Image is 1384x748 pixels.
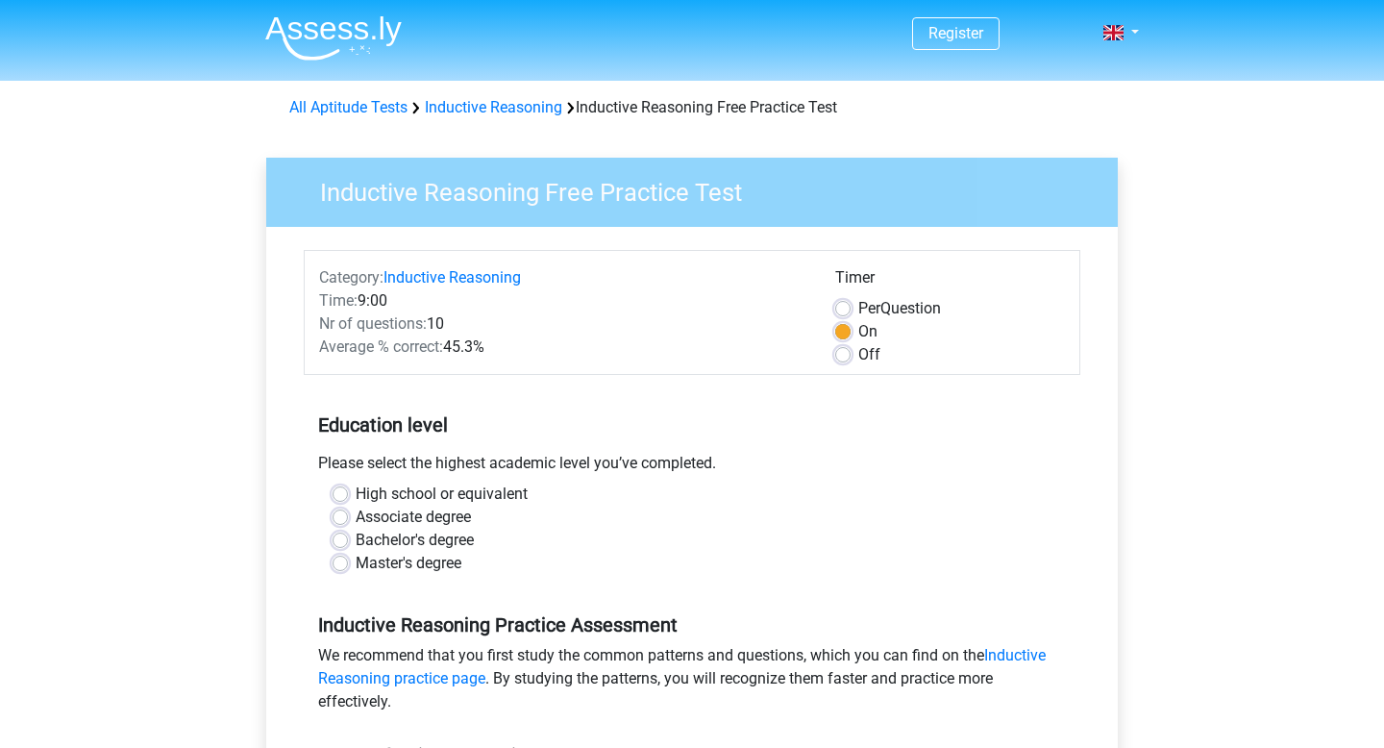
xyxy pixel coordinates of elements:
[383,268,521,287] a: Inductive Reasoning
[265,15,402,61] img: Assessly
[858,299,880,317] span: Per
[928,24,983,42] a: Register
[835,266,1065,297] div: Timer
[282,96,1102,119] div: Inductive Reasoning Free Practice Test
[319,314,427,333] span: Nr of questions:
[305,289,821,312] div: 9:00
[319,337,443,356] span: Average % correct:
[297,170,1103,208] h3: Inductive Reasoning Free Practice Test
[305,336,821,359] div: 45.3%
[305,312,821,336] div: 10
[289,98,408,116] a: All Aptitude Tests
[356,506,471,529] label: Associate degree
[356,529,474,552] label: Bachelor's degree
[319,291,358,310] span: Time:
[318,406,1066,444] h5: Education level
[318,613,1066,636] h5: Inductive Reasoning Practice Assessment
[304,452,1080,483] div: Please select the highest academic level you’ve completed.
[356,483,528,506] label: High school or equivalent
[858,320,877,343] label: On
[425,98,562,116] a: Inductive Reasoning
[858,297,941,320] label: Question
[319,268,383,287] span: Category:
[356,552,461,575] label: Master's degree
[304,644,1080,721] div: We recommend that you first study the common patterns and questions, which you can find on the . ...
[858,343,880,366] label: Off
